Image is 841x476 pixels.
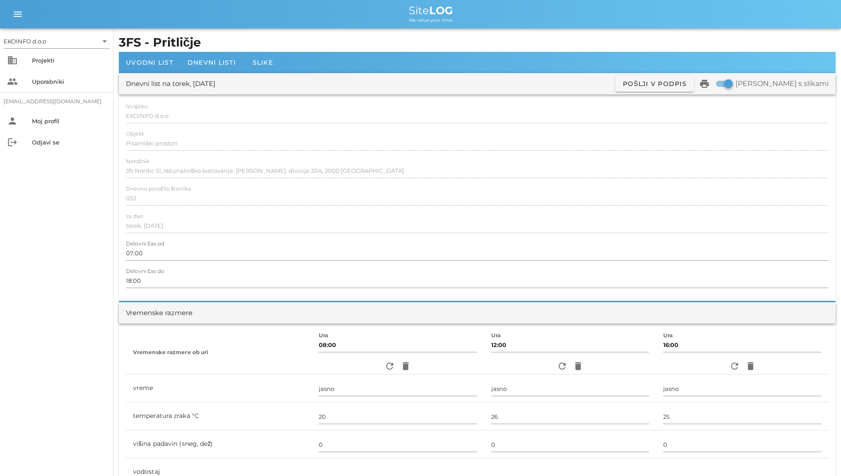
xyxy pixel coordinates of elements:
[126,241,164,247] label: Delovni čas od
[4,37,46,45] div: EKOINFO d.o.o
[126,158,149,165] label: Naročnik
[745,361,756,371] i: delete
[12,9,23,20] i: menu
[699,78,710,89] i: print
[126,375,312,402] td: vreme
[253,59,273,66] span: Slike
[400,361,411,371] i: delete
[119,34,836,52] h1: 3FS - Pritličje
[4,34,110,48] div: EKOINFO d.o.o
[126,79,215,89] div: Dnevni list na torek, [DATE]
[409,17,453,23] span: We value your time.
[126,59,173,66] span: Uvodni list
[573,361,583,371] i: delete
[126,186,191,192] label: Dnevno poročilo številka
[319,332,329,339] label: Ura
[729,361,740,371] i: refresh
[126,268,164,275] label: Delovni čas do
[126,331,312,375] th: Vremenske razmere ob uri
[126,430,312,458] td: višina padavin (sneg, dež)
[615,76,694,92] button: Pošlji v podpis
[32,139,106,146] div: Odjavi se
[663,332,673,339] label: Ura
[557,361,567,371] i: refresh
[7,137,18,148] i: logout
[32,57,106,64] div: Projekti
[491,332,501,339] label: Ura
[735,79,829,88] label: [PERSON_NAME] s slikami
[622,80,687,88] span: Pošlji v podpis
[99,36,110,47] i: arrow_drop_down
[7,116,18,126] i: person
[126,213,143,220] label: za dan
[188,59,236,66] span: Dnevni listi
[797,433,841,476] iframe: Chat Widget
[126,308,192,318] div: Vremenske razmere
[32,78,106,85] div: Uporabniki
[126,402,312,430] td: temperatura zraka °C
[126,103,148,110] label: Izvajalec
[7,76,18,87] i: people
[7,55,18,66] i: business
[126,131,144,137] label: Objekt
[384,361,395,371] i: refresh
[409,4,453,17] span: Site
[797,433,841,476] div: Pripomoček za klepet
[429,4,453,17] b: LOG
[32,117,106,125] div: Moj profil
